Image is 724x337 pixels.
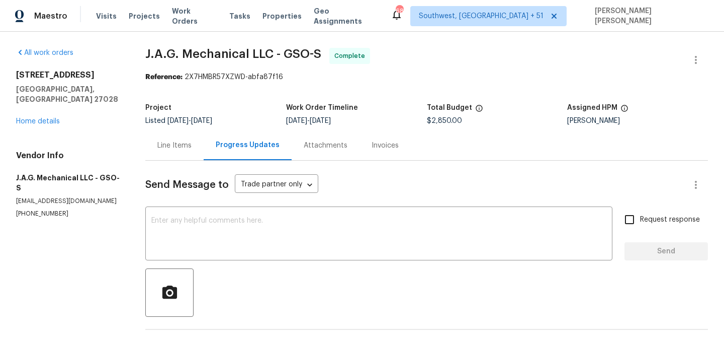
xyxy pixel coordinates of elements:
[145,180,229,190] span: Send Message to
[567,117,708,124] div: [PERSON_NAME]
[145,74,183,81] b: Reference:
[640,215,700,225] span: Request response
[314,6,379,26] span: Geo Assignments
[427,104,472,111] h5: Total Budget
[145,104,171,111] h5: Project
[372,141,399,151] div: Invoices
[216,140,280,150] div: Progress Updates
[96,11,117,21] span: Visits
[286,117,307,124] span: [DATE]
[16,49,73,56] a: All work orders
[16,197,121,206] p: [EMAIL_ADDRESS][DOMAIN_NAME]
[172,6,217,26] span: Work Orders
[620,104,628,117] span: The hpm assigned to this work order.
[167,117,212,124] span: -
[145,72,708,82] div: 2X7HMBR57XZWD-abfa87f16
[167,117,189,124] span: [DATE]
[419,11,544,21] span: Southwest, [GEOGRAPHIC_DATA] + 51
[16,84,121,104] h5: [GEOGRAPHIC_DATA], [GEOGRAPHIC_DATA] 27028
[334,51,369,61] span: Complete
[591,6,709,26] span: [PERSON_NAME] [PERSON_NAME]
[567,104,617,111] h5: Assigned HPM
[310,117,331,124] span: [DATE]
[427,117,462,124] span: $2,850.00
[396,6,403,16] div: 680
[16,118,60,125] a: Home details
[145,117,212,124] span: Listed
[16,70,121,80] h2: [STREET_ADDRESS]
[229,13,250,20] span: Tasks
[475,104,483,117] span: The total cost of line items that have been proposed by Opendoor. This sum includes line items th...
[286,104,358,111] h5: Work Order Timeline
[235,177,318,193] div: Trade partner only
[34,11,67,21] span: Maestro
[129,11,160,21] span: Projects
[262,11,302,21] span: Properties
[16,173,121,193] h5: J.A.G. Mechanical LLC - GSO-S
[145,48,321,60] span: J.A.G. Mechanical LLC - GSO-S
[16,210,121,218] p: [PHONE_NUMBER]
[16,151,121,161] h4: Vendor Info
[157,141,192,151] div: Line Items
[304,141,347,151] div: Attachments
[286,117,331,124] span: -
[191,117,212,124] span: [DATE]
